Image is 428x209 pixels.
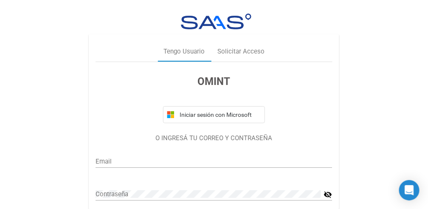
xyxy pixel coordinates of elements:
[178,111,261,118] span: Iniciar sesión con Microsoft
[96,74,332,89] h3: OMINT
[324,189,332,200] mat-icon: visibility_off
[399,180,420,201] div: Open Intercom Messenger
[163,47,205,56] div: Tengo Usuario
[96,133,332,143] p: O INGRESÁ TU CORREO Y CONTRASEÑA
[217,47,265,56] div: Solicitar Acceso
[163,106,265,123] button: Iniciar sesión con Microsoft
